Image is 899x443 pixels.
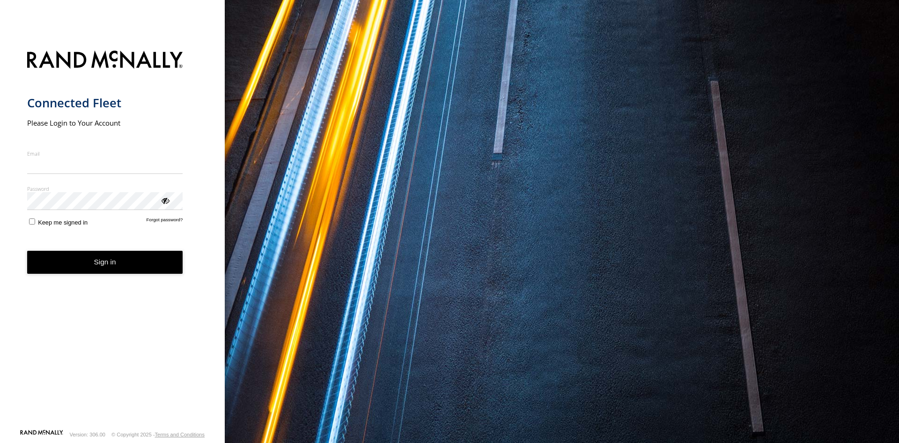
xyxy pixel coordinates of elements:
form: main [27,45,198,429]
label: Email [27,150,183,157]
a: Visit our Website [20,430,63,439]
div: Version: 306.00 [70,432,105,437]
h1: Connected Fleet [27,95,183,111]
input: Keep me signed in [29,218,35,225]
h2: Please Login to Your Account [27,118,183,128]
img: Rand McNally [27,49,183,73]
a: Forgot password? [147,217,183,226]
span: Keep me signed in [38,219,88,226]
div: ViewPassword [160,195,169,205]
a: Terms and Conditions [155,432,205,437]
button: Sign in [27,251,183,274]
label: Password [27,185,183,192]
div: © Copyright 2025 - [111,432,205,437]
